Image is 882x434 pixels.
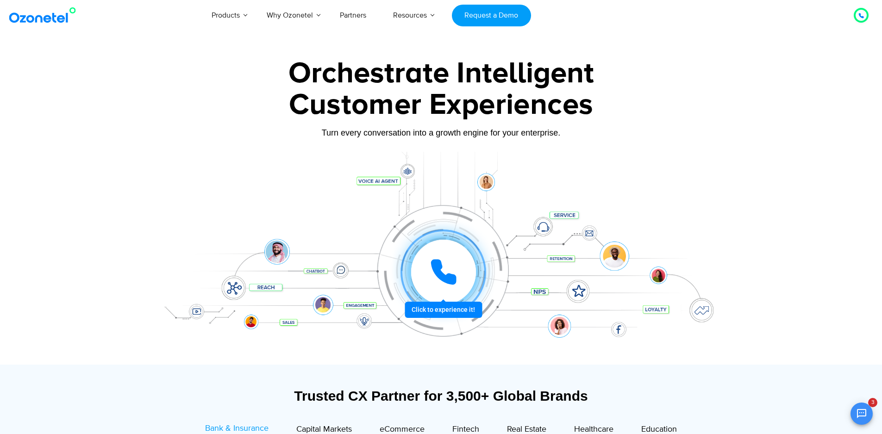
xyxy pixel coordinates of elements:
button: Open chat [851,403,873,425]
span: Bank & Insurance [205,423,269,434]
span: 3 [868,398,877,407]
a: Request a Demo [452,5,531,26]
div: Turn every conversation into a growth engine for your enterprise. [152,128,731,138]
div: Trusted CX Partner for 3,500+ Global Brands [156,388,726,404]
div: Orchestrate Intelligent [152,59,731,88]
div: Customer Experiences [152,83,731,127]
